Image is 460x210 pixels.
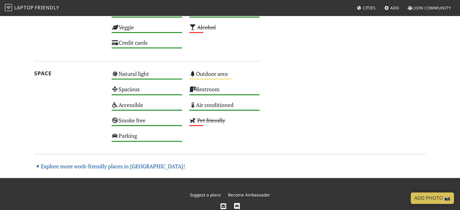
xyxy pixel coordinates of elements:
img: LaptopFriendly [5,4,12,11]
span: Friendly [35,4,59,11]
div: Air conditioned [186,100,263,115]
a: Explore more work-friendly places in [GEOGRAPHIC_DATA]! [34,163,185,170]
a: LaptopFriendly LaptopFriendly [5,3,59,13]
span: Laptop [14,4,34,11]
h2: Space [34,70,105,76]
div: Outdoor area [186,69,263,84]
a: Add Photo 📸 [411,192,454,204]
a: Cities [354,2,378,13]
div: Smoke free [108,115,186,131]
a: Suggest a place [190,192,221,198]
div: Parking [108,131,186,146]
a: Add [382,2,402,13]
div: Veggie [108,22,186,38]
s: Pet friendly [197,117,225,124]
a: Join Community [405,2,453,13]
span: Cities [363,5,376,11]
span: Add [390,5,399,11]
s: Alcohol [197,24,216,31]
div: Spacious [108,84,186,100]
a: Become Ambassador [228,192,270,198]
div: Accessible [108,100,186,115]
div: Natural light [108,69,186,84]
div: Restroom [186,84,263,100]
span: Join Community [414,5,451,11]
div: Credit cards [108,38,186,53]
